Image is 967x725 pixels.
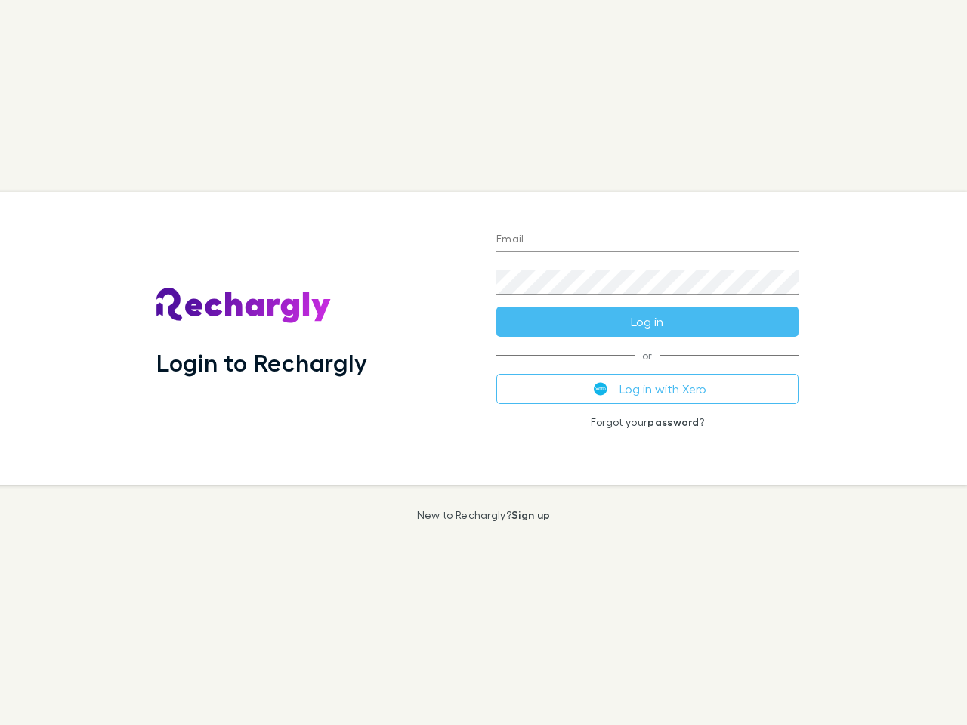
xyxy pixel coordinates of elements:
a: Sign up [511,508,550,521]
p: New to Rechargly? [417,509,551,521]
p: Forgot your ? [496,416,799,428]
span: or [496,355,799,356]
a: password [647,415,699,428]
button: Log in with Xero [496,374,799,404]
button: Log in [496,307,799,337]
h1: Login to Rechargly [156,348,367,377]
img: Rechargly's Logo [156,288,332,324]
img: Xero's logo [594,382,607,396]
